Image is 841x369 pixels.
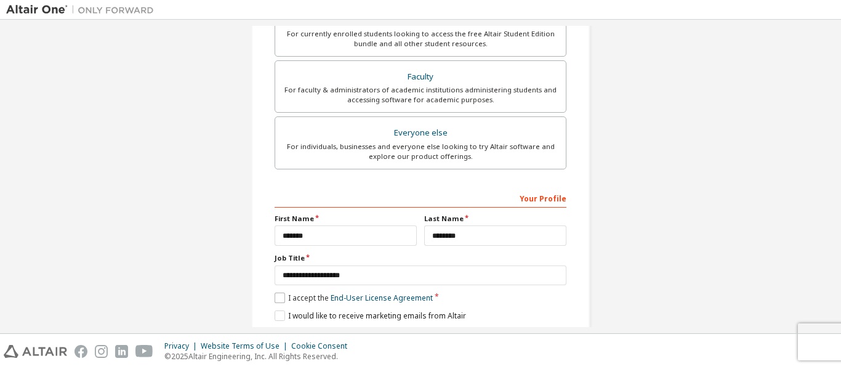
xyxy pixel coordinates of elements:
img: youtube.svg [135,345,153,358]
div: Privacy [164,341,201,351]
p: © 2025 Altair Engineering, Inc. All Rights Reserved. [164,351,355,362]
img: linkedin.svg [115,345,128,358]
label: I accept the [275,293,433,303]
label: Last Name [424,214,566,224]
img: Altair One [6,4,160,16]
div: For individuals, businesses and everyone else looking to try Altair software and explore our prod... [283,142,558,161]
div: For faculty & administrators of academic institutions administering students and accessing softwa... [283,85,558,105]
img: facebook.svg [74,345,87,358]
div: For currently enrolled students looking to access the free Altair Student Edition bundle and all ... [283,29,558,49]
label: I would like to receive marketing emails from Altair [275,310,466,321]
a: End-User License Agreement [331,293,433,303]
div: Everyone else [283,124,558,142]
div: Faculty [283,68,558,86]
img: instagram.svg [95,345,108,358]
div: Cookie Consent [291,341,355,351]
img: altair_logo.svg [4,345,67,358]
label: First Name [275,214,417,224]
label: Job Title [275,253,566,263]
div: Website Terms of Use [201,341,291,351]
div: Your Profile [275,188,566,208]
